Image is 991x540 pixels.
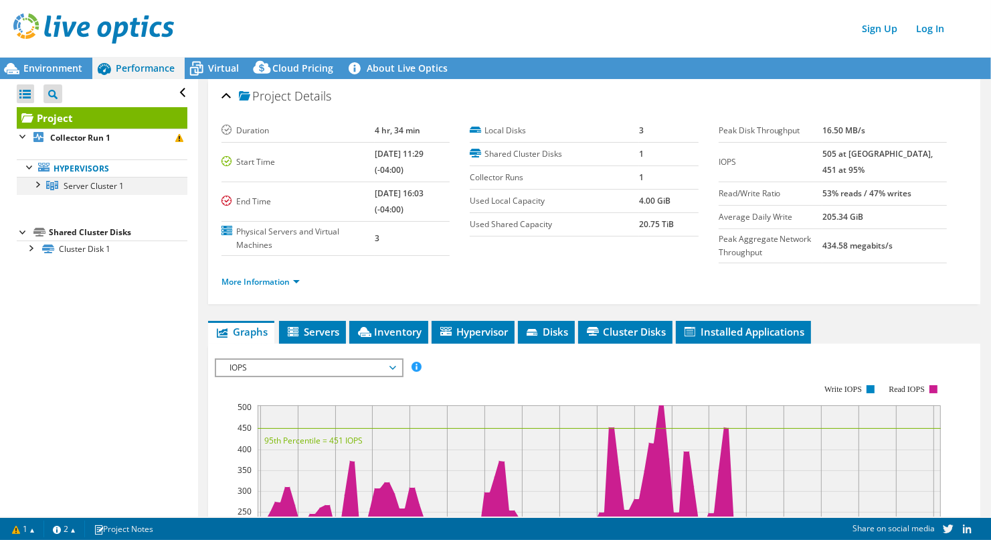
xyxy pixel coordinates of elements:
label: Duration [221,124,375,137]
span: Share on social media [852,523,935,534]
a: More Information [221,276,300,287]
label: Read/Write Ratio [719,187,823,200]
text: 250 [238,506,252,517]
label: Average Daily Write [719,210,823,224]
text: 500 [238,401,252,413]
span: Project [239,90,291,103]
b: 20.75 TiB [639,218,674,230]
text: 350 [238,464,252,476]
a: Log In [909,19,951,38]
span: Environment [23,62,82,74]
a: Collector Run 1 [17,129,187,146]
b: 3 [375,232,379,244]
b: 1 [639,172,644,183]
b: 53% reads / 47% writes [822,188,911,199]
span: Cluster Disks [585,325,666,338]
b: 1 [639,148,644,159]
a: Cluster Disk 1 [17,241,187,258]
b: 4.00 GiB [639,195,670,206]
b: 4 hr, 34 min [375,125,420,136]
a: Server Cluster 1 [17,177,187,194]
text: 300 [238,485,252,496]
span: Graphs [215,325,268,338]
b: 205.34 GiB [822,211,863,222]
a: 1 [3,521,44,537]
label: Peak Aggregate Network Throughput [719,232,823,259]
text: Read IOPS [889,385,925,394]
span: Virtual [208,62,239,74]
text: 450 [238,422,252,433]
span: Servers [286,325,339,338]
span: Installed Applications [683,325,804,338]
img: live_optics_svg.svg [13,13,174,44]
a: Hypervisors [17,159,187,177]
span: Details [294,88,331,104]
text: Write IOPS [824,385,862,394]
label: Peak Disk Throughput [719,124,823,137]
b: [DATE] 16:03 (-04:00) [375,188,424,215]
a: About Live Optics [343,58,458,79]
span: Inventory [356,325,422,338]
a: Project [17,107,187,129]
label: Used Local Capacity [470,194,639,208]
text: 95th Percentile = 451 IOPS [264,435,363,446]
b: Collector Run 1 [50,132,110,143]
label: Start Time [221,155,375,169]
span: Performance [116,62,175,74]
span: Server Cluster 1 [64,180,124,192]
label: IOPS [719,155,823,169]
a: Project Notes [84,521,163,537]
text: 400 [238,444,252,455]
b: 16.50 MB/s [822,125,865,136]
span: Disks [525,325,568,338]
span: Hypervisor [438,325,508,338]
label: Collector Runs [470,171,639,184]
label: End Time [221,195,375,208]
label: Shared Cluster Disks [470,147,639,161]
div: Shared Cluster Disks [49,224,187,241]
span: IOPS [223,360,395,376]
label: Local Disks [470,124,639,137]
b: 505 at [GEOGRAPHIC_DATA], 451 at 95% [822,148,933,176]
label: Used Shared Capacity [470,218,639,231]
span: Cloud Pricing [272,62,333,74]
a: Sign Up [855,19,904,38]
b: 434.58 megabits/s [822,240,893,251]
a: 2 [43,521,85,537]
label: Physical Servers and Virtual Machines [221,225,375,252]
b: [DATE] 11:29 (-04:00) [375,148,424,176]
b: 3 [639,125,644,136]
